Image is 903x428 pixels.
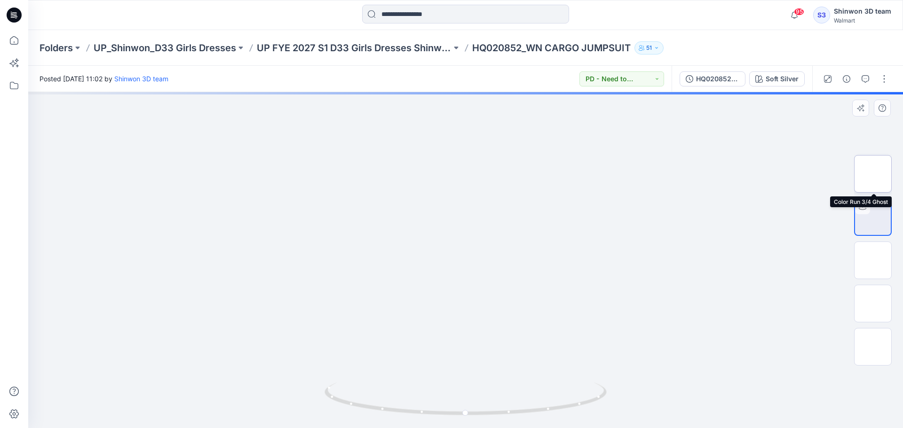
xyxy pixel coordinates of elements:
[749,71,805,86] button: Soft Silver
[472,41,631,54] p: HQ020852_WN CARGO JUMPSUIT
[794,8,804,16] span: 95
[634,41,664,54] button: 51
[813,7,830,23] div: S3
[114,75,168,83] a: Shinwon 3D team
[834,17,891,24] div: Walmart
[40,41,73,54] a: Folders
[766,74,799,84] div: Soft Silver
[680,71,745,86] button: HQ020852_ADM_WN CARGO JUMPSUIT
[834,6,891,17] div: Shinwon 3D team
[40,74,168,84] span: Posted [DATE] 11:02 by
[257,41,451,54] a: UP FYE 2027 S1 D33 Girls Dresses Shinwon
[839,71,854,86] button: Details
[646,43,652,53] p: 51
[696,74,739,84] div: HQ020852_ADM_WN CARGO JUMPSUIT
[94,41,236,54] a: UP_Shinwon_D33 Girls Dresses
